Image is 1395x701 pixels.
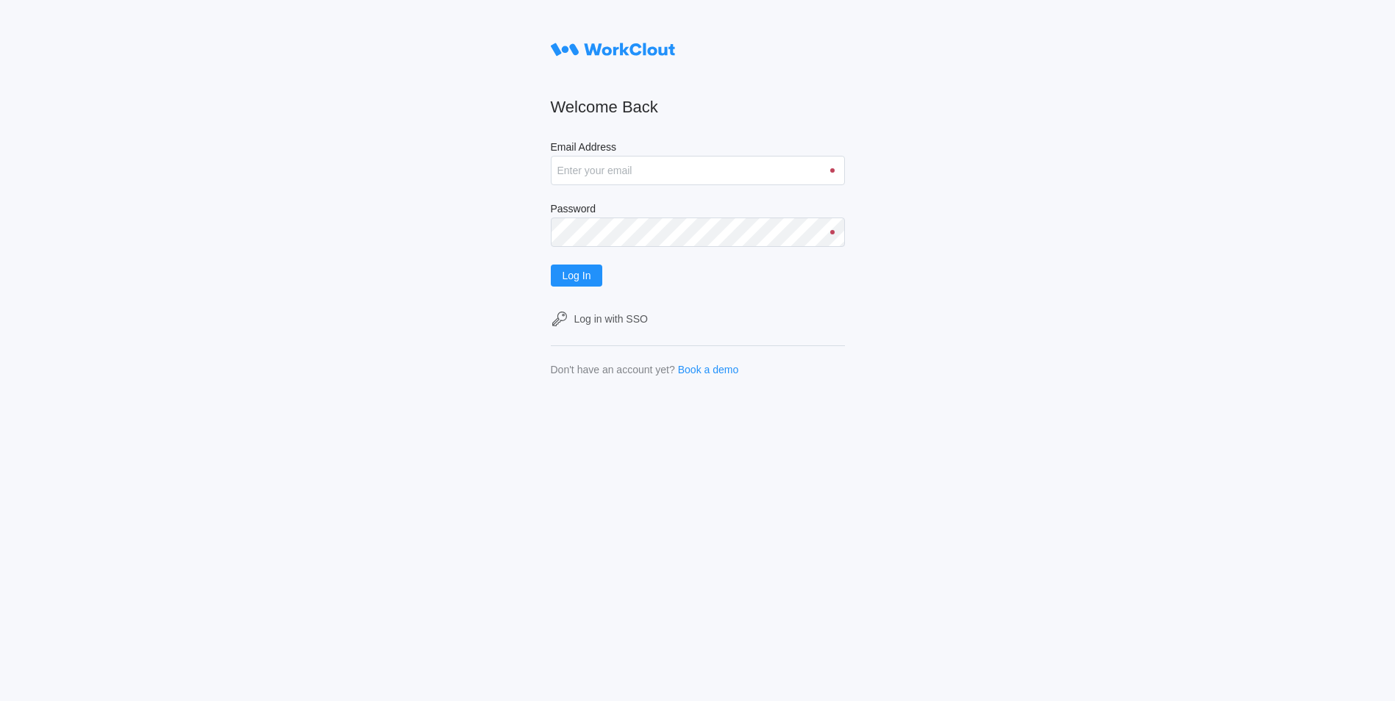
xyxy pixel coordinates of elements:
h2: Welcome Back [551,97,845,118]
div: Log in with SSO [574,313,648,325]
button: Log In [551,265,603,287]
span: Log In [563,270,591,281]
input: Enter your email [551,156,845,185]
div: Don't have an account yet? [551,364,675,375]
label: Password [551,203,845,218]
a: Book a demo [678,364,739,375]
a: Log in with SSO [551,310,845,328]
label: Email Address [551,141,845,156]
